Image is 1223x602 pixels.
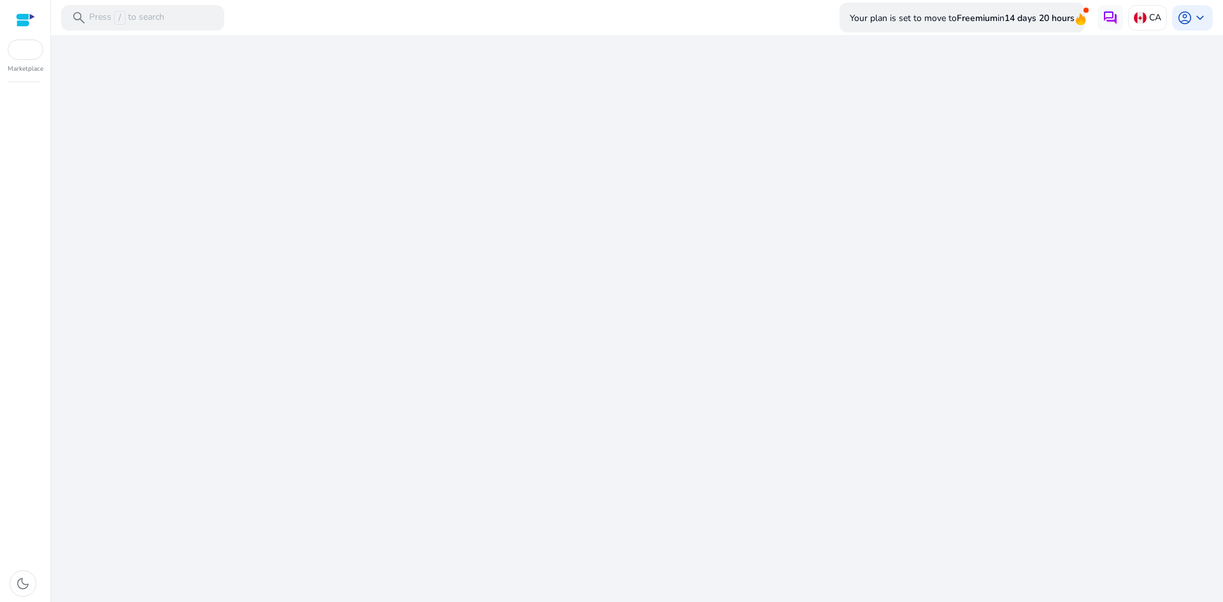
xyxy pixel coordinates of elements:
img: ca.svg [1134,11,1147,24]
p: Press to search [89,11,164,25]
p: Marketplace [8,64,43,74]
span: keyboard_arrow_down [1192,10,1208,25]
p: Your plan is set to move to in [850,7,1075,29]
span: search [71,10,87,25]
span: / [114,11,125,25]
b: 14 days 20 hours [1005,12,1075,24]
span: dark_mode [15,576,31,591]
span: account_circle [1177,10,1192,25]
b: Freemium [957,12,998,24]
p: CA [1149,6,1161,29]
